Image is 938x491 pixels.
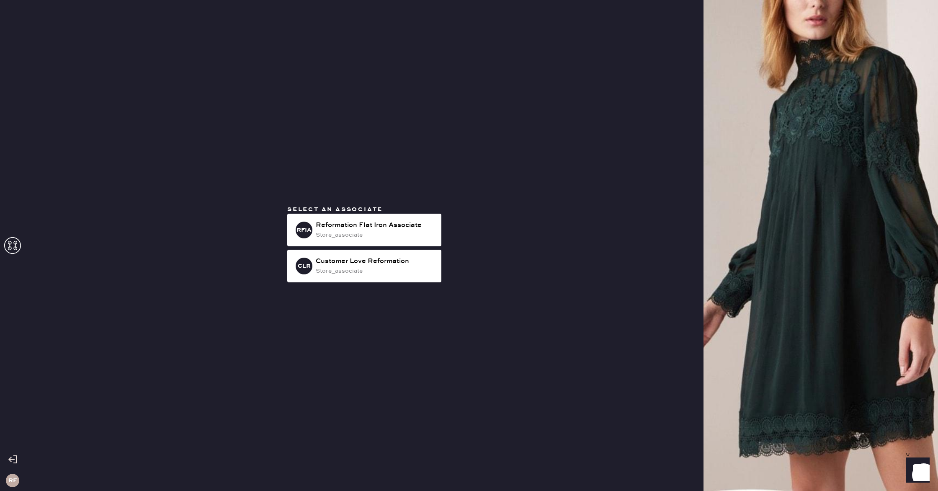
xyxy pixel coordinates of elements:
[296,227,312,233] h3: RFIA
[298,263,311,269] h3: CLR
[316,230,435,240] div: store_associate
[287,206,383,213] span: Select an associate
[8,478,17,483] h3: RF
[316,266,435,276] div: store_associate
[316,220,435,230] div: Reformation Flat Iron Associate
[898,453,934,489] iframe: Front Chat
[316,256,435,266] div: Customer Love Reformation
